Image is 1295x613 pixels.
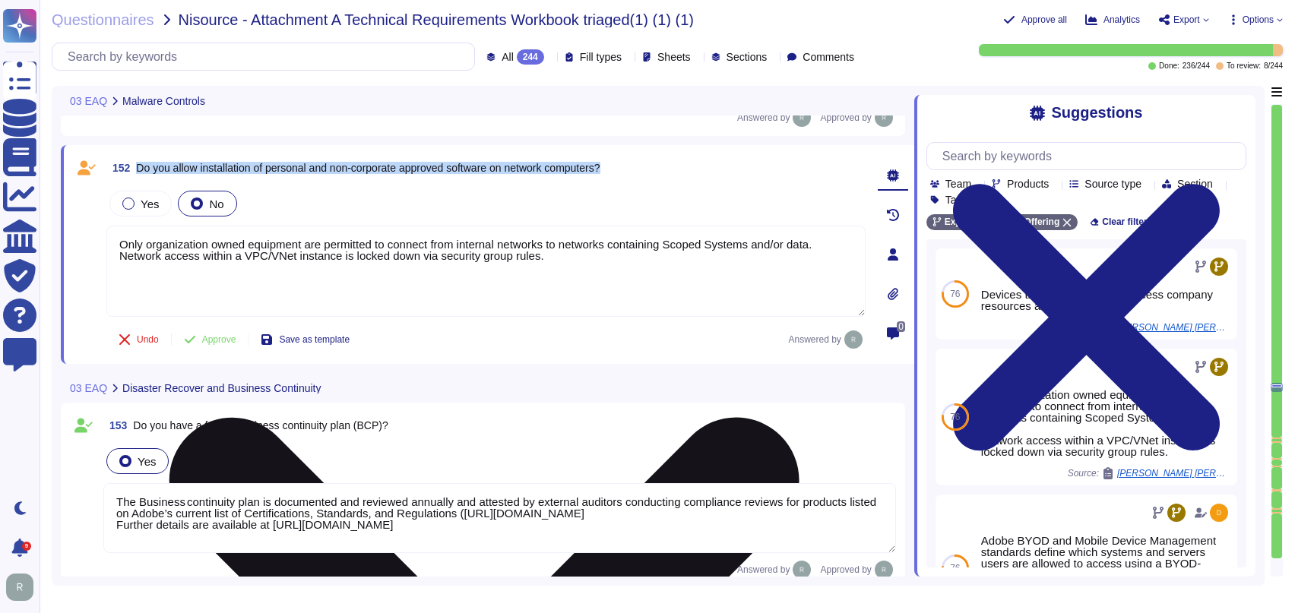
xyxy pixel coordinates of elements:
[1103,15,1140,24] span: Analytics
[950,412,960,422] span: 76
[60,43,474,70] input: Search by keywords
[1183,62,1210,70] span: 236 / 244
[1173,15,1200,24] span: Export
[103,420,127,431] span: 153
[897,321,905,332] span: 0
[875,561,893,579] img: user
[737,113,790,122] span: Answered by
[820,113,871,122] span: Approved by
[3,570,44,604] button: user
[844,330,863,349] img: user
[70,383,107,393] span: 03 EAQ
[122,96,205,106] span: Malware Controls
[179,12,694,27] span: Nisource - Attachment A Technical Requirements Workbook triaged(1) (1) (1)
[950,289,960,299] span: 76
[1227,62,1261,70] span: To review:
[727,52,768,62] span: Sections
[1210,504,1228,522] img: user
[209,197,223,210] span: No
[502,52,514,62] span: All
[103,483,896,553] textarea: The Business continuity plan is documented and reviewed annually and attested by external auditor...
[6,574,33,601] img: user
[1003,14,1067,26] button: Approve all
[70,96,107,106] span: 03 EAQ
[122,383,321,393] span: Disaster Recover and Business Continuity
[1243,15,1274,24] span: Options
[1264,62,1283,70] span: 8 / 244
[106,163,130,173] span: 152
[1085,14,1140,26] button: Analytics
[52,12,154,27] span: Questionnaires
[141,197,159,210] span: Yes
[580,52,622,62] span: Fill types
[793,561,811,579] img: user
[1159,62,1179,70] span: Done:
[803,52,854,62] span: Comments
[950,564,960,573] span: 76
[935,143,1246,169] input: Search by keywords
[875,109,893,127] img: user
[657,52,691,62] span: Sheets
[793,109,811,127] img: user
[136,162,600,174] span: Do you allow installation of personal and non-corporate approved software on network computers?
[1021,15,1067,24] span: Approve all
[106,226,866,317] textarea: Only organization owned equipment are permitted to connect from internal networks to networks con...
[22,542,31,551] div: 9
[517,49,544,65] div: 244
